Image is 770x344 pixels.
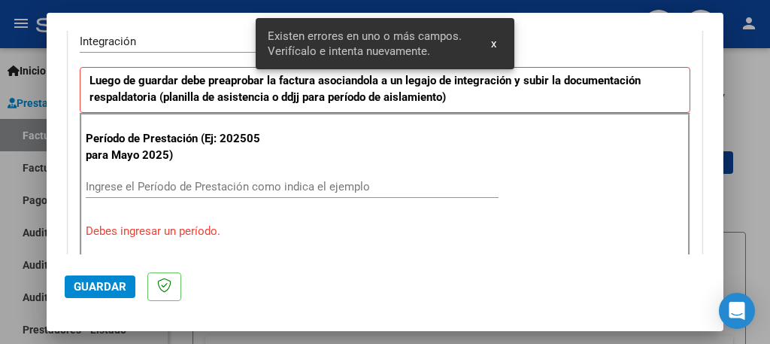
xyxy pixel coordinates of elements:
span: x [491,37,496,50]
p: Debes ingresar un período. [86,223,684,240]
button: x [479,30,508,57]
button: Guardar [65,276,135,298]
div: Open Intercom Messenger [719,293,755,329]
span: Existen errores en uno o más campos. Verifícalo e intenta nuevamente. [268,29,473,59]
p: Período de Prestación (Ej: 202505 para Mayo 2025) [86,130,265,164]
span: Integración [80,35,136,48]
span: Guardar [74,280,126,294]
strong: Luego de guardar debe preaprobar la factura asociandola a un legajo de integración y subir la doc... [89,74,641,105]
